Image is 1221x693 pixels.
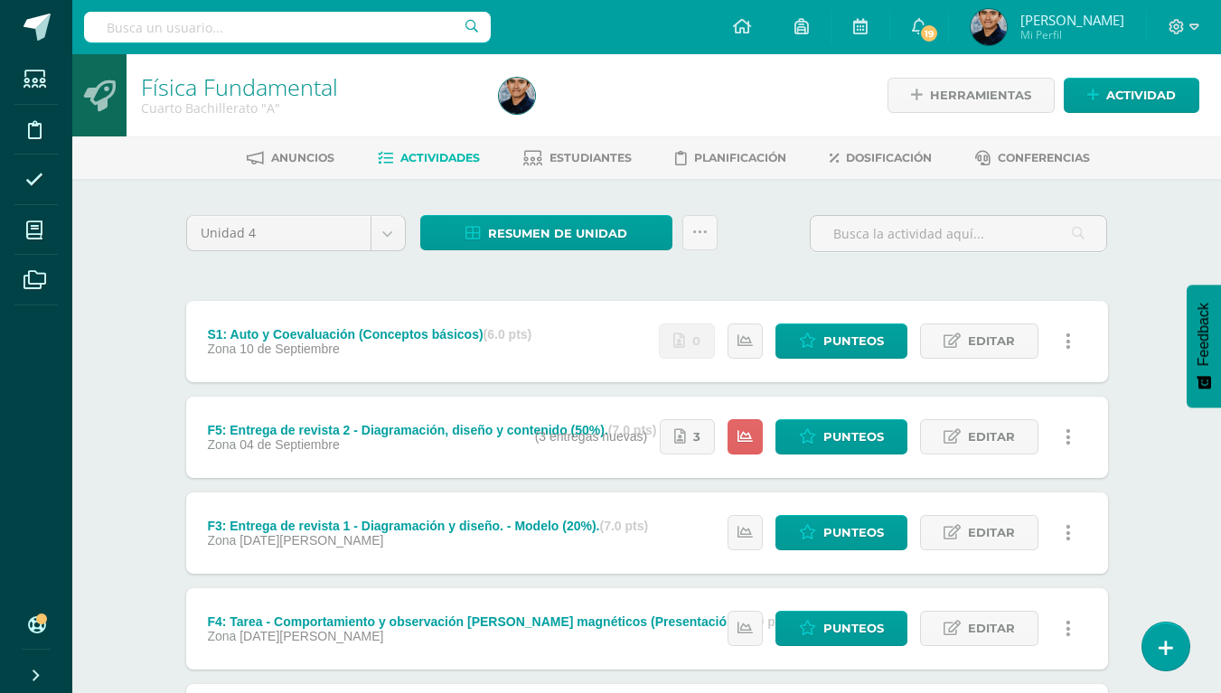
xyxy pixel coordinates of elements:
[775,419,907,454] a: Punteos
[1196,303,1212,366] span: Feedback
[240,629,383,643] span: [DATE][PERSON_NAME]
[499,78,535,114] img: 34b7d2815c833d3d4a9d7dedfdeadf41.png
[84,12,491,42] input: Busca un usuario...
[692,324,700,358] span: 0
[811,216,1106,251] input: Busca la actividad aquí...
[247,144,334,173] a: Anuncios
[971,9,1007,45] img: 34b7d2815c833d3d4a9d7dedfdeadf41.png
[141,99,477,117] div: Cuarto Bachillerato 'A'
[141,74,477,99] h1: Física Fundamental
[693,420,700,454] span: 3
[846,151,932,164] span: Dosificación
[1106,79,1176,112] span: Actividad
[207,629,236,643] span: Zona
[694,151,786,164] span: Planificación
[968,324,1015,358] span: Editar
[240,533,383,548] span: [DATE][PERSON_NAME]
[141,71,338,102] a: Física Fundamental
[400,151,480,164] span: Actividades
[420,215,672,250] a: Resumen de unidad
[1020,27,1124,42] span: Mi Perfil
[488,217,627,250] span: Resumen de unidad
[968,612,1015,645] span: Editar
[240,437,340,452] span: 04 de Septiembre
[775,515,907,550] a: Punteos
[675,144,786,173] a: Planificación
[888,78,1055,113] a: Herramientas
[549,151,632,164] span: Estudiantes
[240,342,340,356] span: 10 de Septiembre
[207,519,648,533] div: F3: Entrega de revista 1 - Diagramación y diseño. - Modelo (20%).
[1064,78,1199,113] a: Actividad
[378,144,480,173] a: Actividades
[207,327,531,342] div: S1: Auto y Coevaluación (Conceptos básicos)
[271,151,334,164] span: Anuncios
[823,516,884,549] span: Punteos
[207,533,236,548] span: Zona
[823,612,884,645] span: Punteos
[207,437,236,452] span: Zona
[660,419,715,454] a: 3
[998,151,1090,164] span: Conferencias
[975,144,1090,173] a: Conferencias
[968,516,1015,549] span: Editar
[207,342,236,356] span: Zona
[659,323,715,359] a: No se han realizado entregas
[830,144,932,173] a: Dosificación
[1020,11,1124,29] span: [PERSON_NAME]
[823,324,884,358] span: Punteos
[823,420,884,454] span: Punteos
[775,611,907,646] a: Punteos
[775,323,907,359] a: Punteos
[207,614,790,629] div: F4: Tarea - Comportamiento y observación [PERSON_NAME] magnéticos (Presentación).
[1187,285,1221,407] button: Feedback - Mostrar encuesta
[523,144,632,173] a: Estudiantes
[968,420,1015,454] span: Editar
[484,327,532,342] strong: (6.0 pts)
[187,216,405,250] a: Unidad 4
[930,79,1031,112] span: Herramientas
[600,519,649,533] strong: (7.0 pts)
[201,216,357,250] span: Unidad 4
[919,23,939,43] span: 19
[207,423,656,437] div: F5: Entrega de revista 2 - Diagramación, diseño y contenido (50%).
